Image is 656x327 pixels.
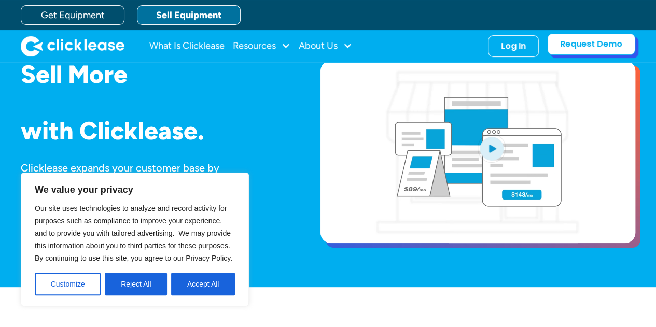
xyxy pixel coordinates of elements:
[501,41,526,51] div: Log In
[171,273,235,295] button: Accept All
[21,61,287,88] h1: Sell More
[105,273,167,295] button: Reject All
[21,117,287,145] h1: with Clicklease.
[478,134,506,163] img: Blue play button logo on a light blue circular background
[35,183,235,196] p: We value your privacy
[21,173,249,306] div: We value your privacy
[21,36,124,56] a: home
[233,36,290,56] div: Resources
[320,61,635,243] a: open lightbox
[21,36,124,56] img: Clicklease logo
[299,36,352,56] div: About Us
[149,36,225,56] a: What Is Clicklease
[21,161,253,202] div: Clicklease expands your customer base by approving customers others don’t and paying you directly...
[35,204,232,262] span: Our site uses technologies to analyze and record activity for purposes such as compliance to impr...
[21,5,124,25] a: Get Equipment
[547,33,635,55] a: Request Demo
[137,5,241,25] a: Sell Equipment
[35,273,101,295] button: Customize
